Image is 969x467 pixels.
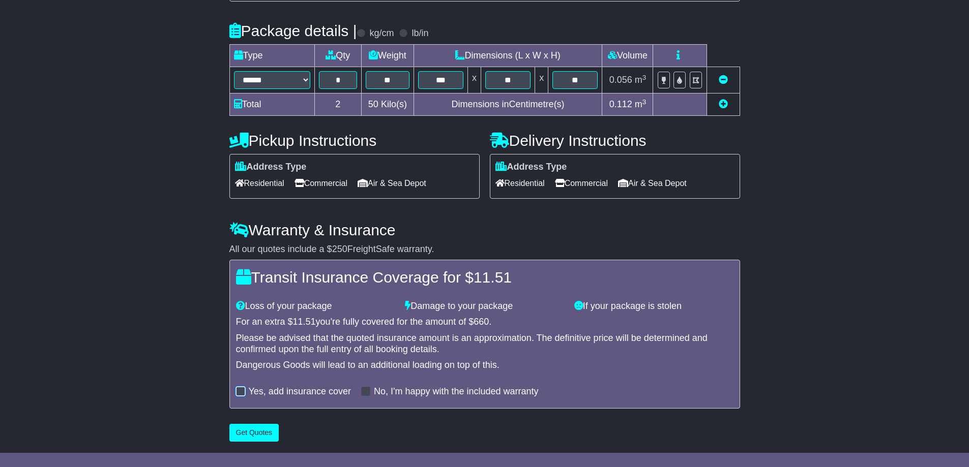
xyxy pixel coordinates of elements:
[642,98,647,106] sup: 3
[490,132,740,149] h4: Delivery Instructions
[229,22,357,39] h4: Package details |
[609,75,632,85] span: 0.056
[535,67,548,94] td: x
[293,317,316,327] span: 11.51
[295,175,347,191] span: Commercial
[400,301,569,312] div: Damage to your package
[249,386,351,397] label: Yes, add insurance cover
[635,75,647,85] span: m
[412,28,428,39] label: lb/in
[635,99,647,109] span: m
[618,175,687,191] span: Air & Sea Depot
[602,45,653,67] td: Volume
[229,45,314,67] td: Type
[555,175,608,191] span: Commercial
[229,244,740,255] div: All our quotes include a $ FreightSafe warranty.
[235,175,284,191] span: Residential
[495,162,567,173] label: Address Type
[362,94,414,116] td: Kilo(s)
[358,175,426,191] span: Air & Sea Depot
[374,386,539,397] label: No, I'm happy with the included warranty
[236,360,733,371] div: Dangerous Goods will lead to an additional loading on top of this.
[314,94,362,116] td: 2
[719,75,728,85] a: Remove this item
[236,333,733,355] div: Please be advised that the quoted insurance amount is an approximation. The definitive price will...
[235,162,307,173] label: Address Type
[467,67,481,94] td: x
[229,132,480,149] h4: Pickup Instructions
[474,269,512,286] span: 11.51
[642,74,647,81] sup: 3
[231,301,400,312] div: Loss of your package
[229,424,279,442] button: Get Quotes
[609,99,632,109] span: 0.112
[414,94,602,116] td: Dimensions in Centimetre(s)
[369,28,394,39] label: kg/cm
[229,94,314,116] td: Total
[569,301,739,312] div: If your package is stolen
[236,317,733,328] div: For an extra $ you're fully covered for the amount of $ .
[495,175,545,191] span: Residential
[414,45,602,67] td: Dimensions (L x W x H)
[332,244,347,254] span: 250
[368,99,378,109] span: 50
[229,222,740,238] h4: Warranty & Insurance
[362,45,414,67] td: Weight
[719,99,728,109] a: Add new item
[236,269,733,286] h4: Transit Insurance Coverage for $
[474,317,489,327] span: 660
[314,45,362,67] td: Qty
